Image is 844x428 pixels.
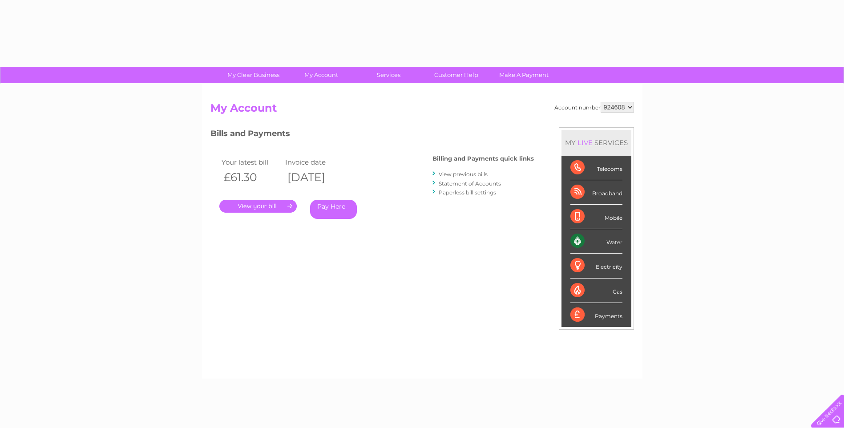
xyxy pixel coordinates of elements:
[570,156,622,180] div: Telecoms
[219,156,283,168] td: Your latest bill
[570,303,622,327] div: Payments
[570,205,622,229] div: Mobile
[352,67,425,83] a: Services
[570,180,622,205] div: Broadband
[487,67,561,83] a: Make A Payment
[210,127,534,143] h3: Bills and Payments
[420,67,493,83] a: Customer Help
[284,67,358,83] a: My Account
[283,156,347,168] td: Invoice date
[570,254,622,278] div: Electricity
[310,200,357,219] a: Pay Here
[283,168,347,186] th: [DATE]
[210,102,634,119] h2: My Account
[217,67,290,83] a: My Clear Business
[576,138,594,147] div: LIVE
[439,189,496,196] a: Paperless bill settings
[439,171,488,178] a: View previous bills
[432,155,534,162] h4: Billing and Payments quick links
[219,200,297,213] a: .
[219,168,283,186] th: £61.30
[554,102,634,113] div: Account number
[439,180,501,187] a: Statement of Accounts
[561,130,631,155] div: MY SERVICES
[570,279,622,303] div: Gas
[570,229,622,254] div: Water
